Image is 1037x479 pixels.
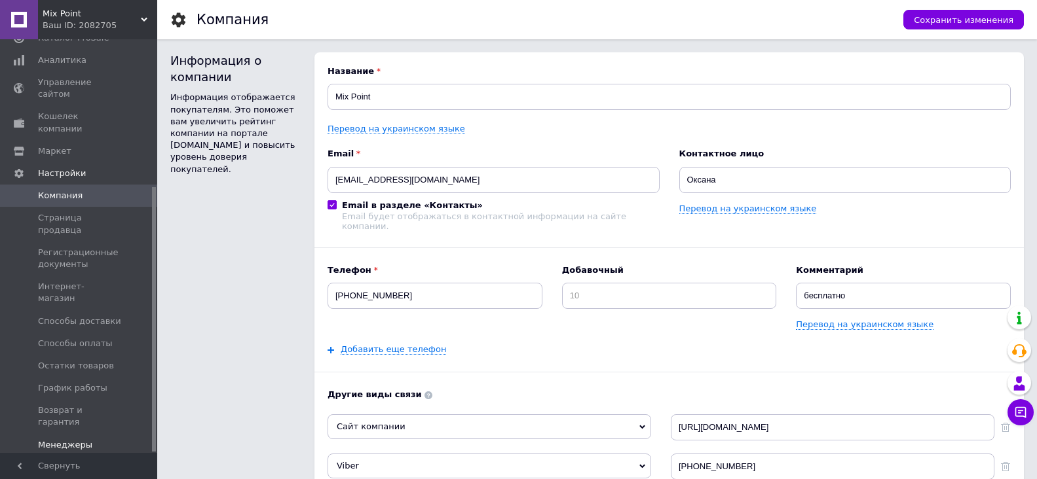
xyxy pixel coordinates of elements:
[170,92,301,175] div: Информация отображается покупателям. Это поможет вам увеличить рейтинг компании на портале [DOMAI...
[337,421,405,431] span: Сайт компании
[679,148,1011,160] b: Контактное лицо
[328,264,542,276] b: Телефон
[562,264,777,276] b: Добавочный
[170,52,301,85] div: Информация о компании
[903,10,1024,29] button: Сохранить изменения
[341,344,446,355] a: Добавить еще телефон
[328,148,660,160] b: Email
[914,15,1013,25] span: Сохранить изменения
[796,283,1011,309] input: Например: Бухгалтерия
[38,111,121,134] span: Кошелек компании
[38,247,121,270] span: Регистрационные документы
[679,167,1011,193] input: ФИО
[38,360,114,372] span: Остатки товаров
[43,20,157,31] div: Ваш ID: 2082705
[796,319,933,330] a: Перевод на украинском языке
[197,12,269,27] h1: Компания
[342,200,483,210] b: Email в разделе «Контакты»
[328,124,465,134] a: Перевод на украинском языке
[38,190,83,202] span: Компания
[38,382,107,394] span: График работы
[38,145,71,157] span: Маркет
[38,338,113,349] span: Способы оплаты
[38,315,121,327] span: Способы доставки
[38,168,86,179] span: Настройки
[43,8,141,20] span: Mix Point
[328,283,542,309] input: +38 096 0000000
[13,13,669,27] body: Визуальный текстовый редактор, 3D581165-7516-430C-A0DA-A24B589D419E
[38,281,121,304] span: Интернет-магазин
[38,439,92,451] span: Менеджеры
[679,204,817,214] a: Перевод на украинском языке
[38,54,86,66] span: Аналитика
[328,65,1011,77] b: Название
[562,283,777,309] input: 10
[328,167,660,193] input: Электронный адрес
[337,461,359,470] span: Viber
[38,212,121,236] span: Страница продавца
[1008,399,1034,425] button: Чат с покупателем
[328,84,1011,110] input: Название вашей компании
[38,77,121,100] span: Управление сайтом
[342,211,660,231] div: Email будет отображаться в контактной информации на сайте компании.
[38,404,121,428] span: Возврат и гарантия
[328,389,1011,400] b: Другие виды связи
[796,264,1011,276] b: Комментарий
[671,414,994,440] input: Например: http://mysite.com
